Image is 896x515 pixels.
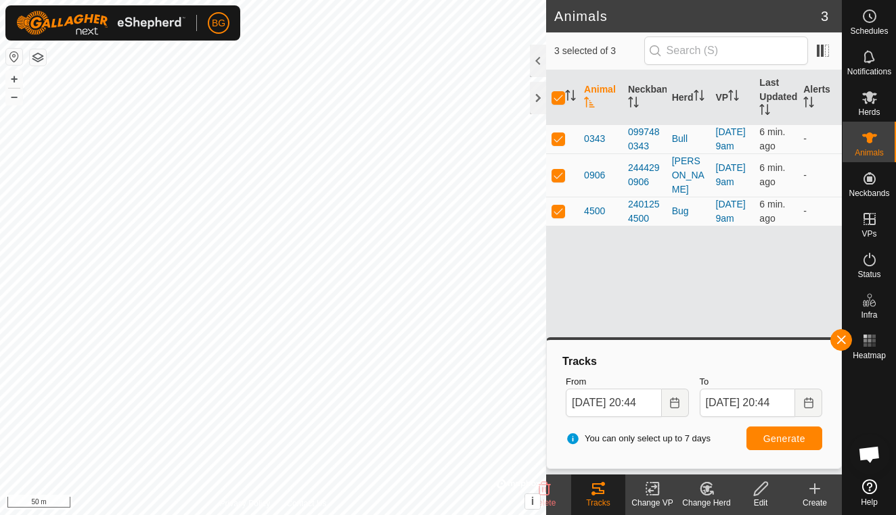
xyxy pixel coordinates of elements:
a: Contact Us [286,497,326,510]
span: 0343 [584,132,605,146]
img: Gallagher Logo [16,11,185,35]
span: BG [212,16,225,30]
span: VPs [861,230,876,238]
a: Open chat [849,434,890,474]
span: Aug 31, 2025, 8:37 PM [759,162,785,187]
p-sorticon: Activate to sort [584,99,595,109]
span: Schedules [850,27,888,35]
span: Neckbands [849,189,889,197]
button: Choose Date [662,389,689,417]
th: Neckband [623,70,667,125]
a: [DATE] 9am [716,162,746,187]
label: From [566,375,688,389]
span: Animals [855,149,884,157]
button: Reset Map [6,49,22,65]
button: i [525,494,540,509]
th: Herd [667,70,711,125]
td: - [798,197,842,226]
span: You can only select up to 7 days [566,432,711,445]
span: Aug 31, 2025, 8:37 PM [759,199,785,224]
a: Privacy Policy [220,497,271,510]
button: Generate [746,426,822,450]
span: i [531,495,534,507]
span: Herds [858,108,880,116]
p-sorticon: Activate to sort [565,92,576,103]
p-sorticon: Activate to sort [728,92,739,103]
div: Create [788,497,842,509]
span: Help [861,498,878,506]
th: Alerts [798,70,842,125]
span: Notifications [847,68,891,76]
a: [DATE] 9am [716,126,746,151]
span: 4500 [584,204,605,218]
span: Infra [861,311,877,319]
div: Tracks [571,497,625,509]
input: Search (S) [644,36,808,65]
button: + [6,71,22,87]
button: Choose Date [795,389,822,417]
p-sorticon: Activate to sort [694,92,704,103]
span: Generate [763,433,805,444]
div: Change VP [625,497,679,509]
td: - [798,153,842,197]
th: Last Updated [754,70,798,125]
th: VP [711,70,755,125]
span: Aug 31, 2025, 8:37 PM [759,126,785,151]
span: Heatmap [853,351,886,360]
button: – [6,89,22,105]
div: Bug [672,204,705,218]
span: 3 selected of 3 [554,44,644,58]
div: [PERSON_NAME] [672,154,705,197]
a: Help [843,474,896,512]
div: 2401254500 [628,197,661,226]
div: 0997480343 [628,125,661,153]
p-sorticon: Activate to sort [803,99,814,109]
div: 2444290906 [628,161,661,189]
td: - [798,124,842,153]
h2: Animals [554,8,821,24]
span: Status [857,270,880,278]
div: Edit [734,497,788,509]
span: 3 [821,6,828,26]
p-sorticon: Activate to sort [628,99,639,109]
div: Tracks [560,353,828,370]
div: Bull [672,132,705,146]
span: 0906 [584,168,605,182]
th: Animal [579,70,623,125]
a: [DATE] 9am [716,199,746,224]
label: To [700,375,822,389]
p-sorticon: Activate to sort [759,106,770,117]
div: Change Herd [679,497,734,509]
button: Map Layers [30,49,46,66]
